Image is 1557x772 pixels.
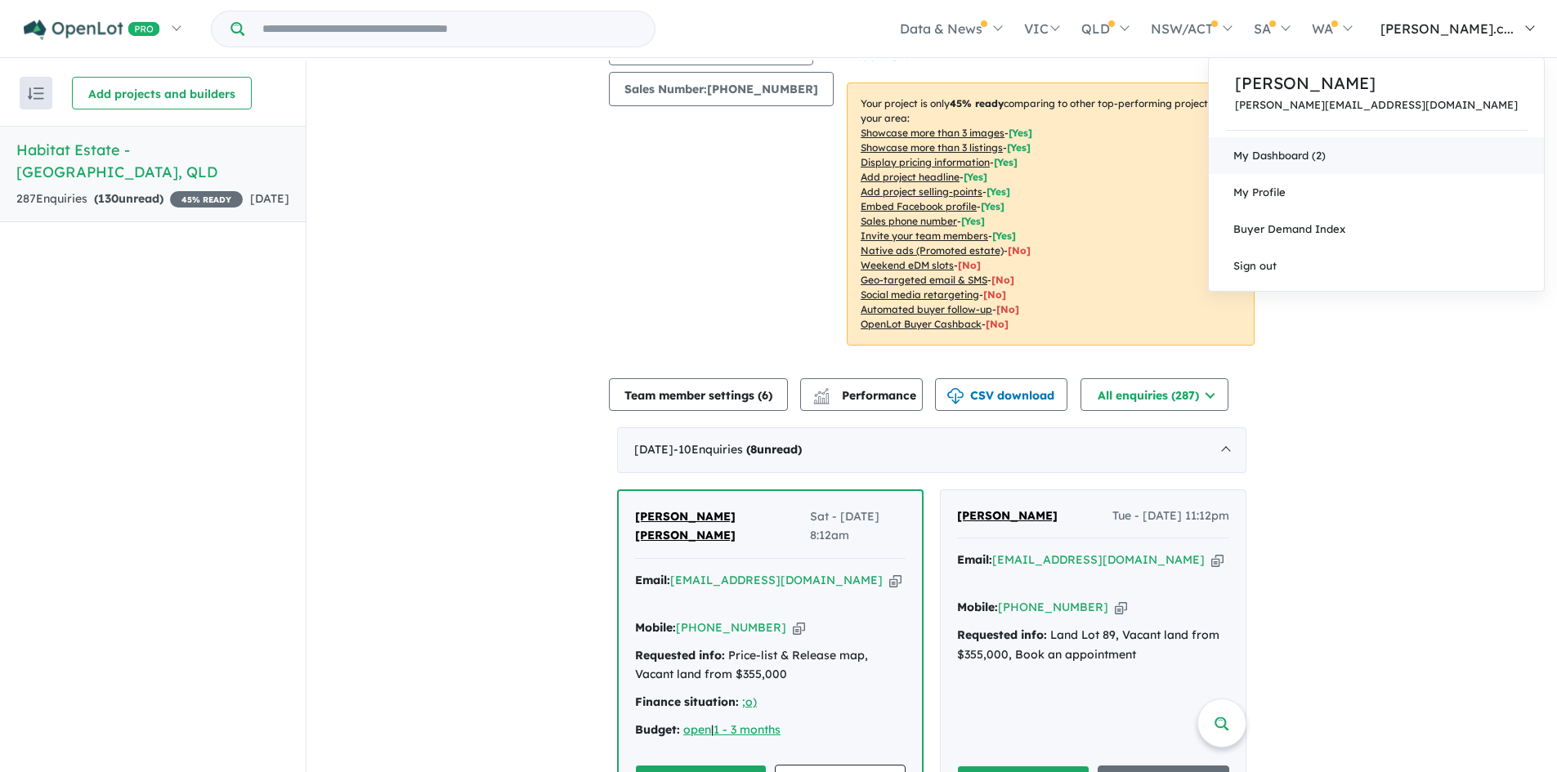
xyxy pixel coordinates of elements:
[950,97,1004,109] b: 45 % ready
[714,722,781,737] a: 1 - 3 months
[957,627,1047,642] strong: Requested info:
[635,648,725,663] strong: Requested info:
[964,171,987,183] span: [ Yes ]
[1235,99,1518,111] a: [PERSON_NAME][EMAIL_ADDRESS][DOMAIN_NAME]
[750,442,757,457] span: 8
[617,427,1246,473] div: [DATE]
[861,303,992,315] u: Automated buyer follow-up
[1209,211,1544,248] a: Buyer Demand Index
[992,552,1205,567] a: [EMAIL_ADDRESS][DOMAIN_NAME]
[1235,71,1518,96] a: [PERSON_NAME]
[861,171,960,183] u: Add project headline
[250,191,289,206] span: [DATE]
[992,230,1016,242] span: [ Yes ]
[1209,174,1544,211] a: My Profile
[635,620,676,635] strong: Mobile:
[983,288,1006,301] span: [No]
[1209,248,1544,284] a: Sign out
[635,509,736,543] span: [PERSON_NAME] [PERSON_NAME]
[861,185,982,198] u: Add project selling-points
[635,721,906,740] div: |
[793,619,805,636] button: Copy
[1380,20,1514,37] span: [PERSON_NAME].c...
[861,141,1003,154] u: Showcase more than 3 listings
[961,215,985,227] span: [ Yes ]
[762,388,768,403] span: 6
[813,393,830,404] img: bar-chart.svg
[957,508,1058,523] span: [PERSON_NAME]
[16,190,243,209] div: 287 Enquir ies
[986,318,1009,330] span: [No]
[683,722,711,737] a: open
[861,259,954,271] u: Weekend eDM slots
[635,646,906,685] div: Price-list & Release map, Vacant land from $355,000
[994,156,1018,168] span: [ Yes ]
[1081,378,1228,411] button: All enquiries (287)
[935,378,1067,411] button: CSV download
[1209,137,1544,174] a: My Dashboard (2)
[1233,185,1286,199] span: My Profile
[861,274,987,286] u: Geo-targeted email & SMS
[609,378,788,411] button: Team member settings (6)
[987,185,1010,198] span: [ Yes ]
[861,244,1004,257] u: Native ads (Promoted estate)
[981,200,1004,212] span: [ Yes ]
[861,127,1004,139] u: Showcase more than 3 images
[991,274,1014,286] span: [No]
[742,694,757,709] a: ;o)
[847,83,1255,346] p: Your project is only comparing to other top-performing projects in your area: - - - - - - - - - -...
[746,442,802,457] strong: ( unread)
[635,722,680,737] strong: Budget:
[1008,244,1031,257] span: [No]
[947,388,964,404] img: download icon
[861,200,977,212] u: Embed Facebook profile
[957,626,1229,665] div: Land Lot 89, Vacant land from $355,000, Book an appointment
[635,694,739,709] strong: Finance situation:
[861,288,979,301] u: Social media retargeting
[889,572,902,589] button: Copy
[635,507,810,547] a: [PERSON_NAME] [PERSON_NAME]
[673,442,802,457] span: - 10 Enquir ies
[861,318,982,330] u: OpenLot Buyer Cashback
[998,600,1108,614] a: [PHONE_NUMBER]
[94,191,163,206] strong: ( unread)
[816,388,916,403] span: Performance
[1112,506,1229,526] span: Tue - [DATE] 11:12pm
[861,215,957,227] u: Sales phone number
[800,378,923,411] button: Performance
[957,552,992,567] strong: Email:
[1009,127,1032,139] span: [ Yes ]
[996,303,1019,315] span: [No]
[28,87,44,100] img: sort.svg
[861,156,990,168] u: Display pricing information
[635,573,670,587] strong: Email:
[957,600,998,614] strong: Mobile:
[170,191,243,208] span: 45 % READY
[958,259,981,271] span: [No]
[24,20,160,40] img: Openlot PRO Logo White
[810,507,906,547] span: Sat - [DATE] 8:12am
[861,230,988,242] u: Invite your team members
[957,506,1058,526] a: [PERSON_NAME]
[98,191,119,206] span: 130
[248,11,651,47] input: Try estate name, suburb, builder or developer
[670,573,883,587] a: [EMAIL_ADDRESS][DOMAIN_NAME]
[1115,599,1127,616] button: Copy
[814,388,829,397] img: line-chart.svg
[72,77,252,109] button: Add projects and builders
[676,620,786,635] a: [PHONE_NUMBER]
[609,72,834,106] button: Sales Number:[PHONE_NUMBER]
[16,139,289,183] h5: Habitat Estate - [GEOGRAPHIC_DATA] , QLD
[1211,551,1224,569] button: Copy
[1007,141,1031,154] span: [ Yes ]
